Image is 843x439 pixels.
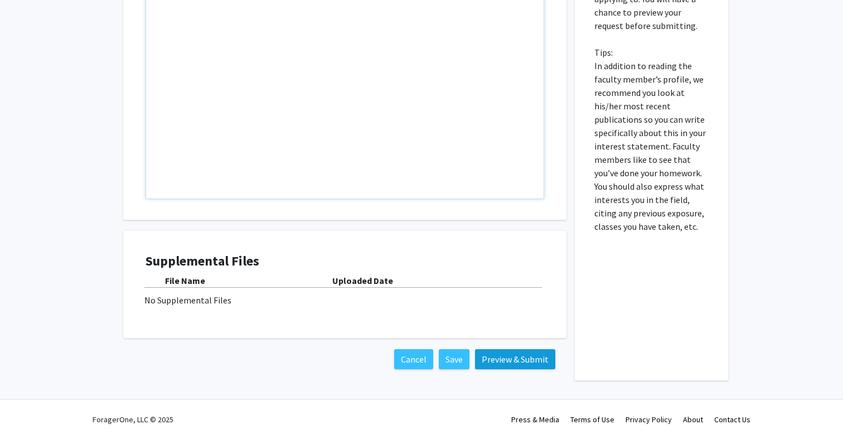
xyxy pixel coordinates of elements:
b: File Name [165,275,205,286]
h4: Supplemental Files [146,253,544,269]
button: Save [439,349,469,369]
button: Cancel [394,349,433,369]
a: Press & Media [511,414,559,424]
a: About [683,414,703,424]
div: ForagerOne, LLC © 2025 [93,400,173,439]
b: Uploaded Date [332,275,393,286]
div: No Supplemental Files [144,293,545,307]
a: Privacy Policy [626,414,672,424]
iframe: Chat [8,389,47,431]
a: Terms of Use [570,414,614,424]
button: Preview & Submit [475,349,555,369]
a: Contact Us [714,414,750,424]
